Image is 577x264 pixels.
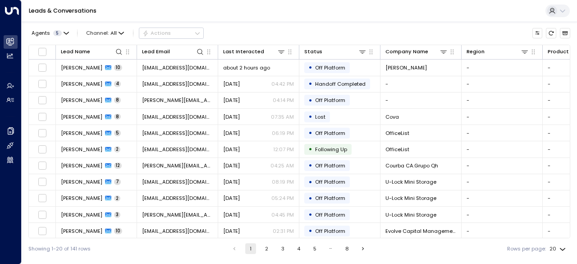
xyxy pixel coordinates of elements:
span: Aug 13, 2025 [223,195,240,202]
td: - [462,207,543,222]
span: Aug 12, 2025 [223,227,240,235]
button: Channel:All [83,28,127,38]
span: Agents [32,31,50,36]
div: Status [304,47,322,56]
p: 05:24 PM [271,195,294,202]
div: Last Interacted [223,47,264,56]
td: - [462,141,543,157]
span: 10 [114,228,122,234]
span: Handoff Completed [315,80,366,88]
span: paloma@selfstorage.ca [142,195,213,202]
div: Actions [142,30,171,36]
td: - [462,223,543,239]
span: Aug 20, 2025 [223,97,240,104]
span: Aug 13, 2025 [223,146,240,153]
span: Off Platform [315,130,345,137]
span: Channel: [83,28,127,38]
div: • [308,94,312,107]
span: Toggle select row [38,129,47,138]
span: Toggle select row [38,79,47,88]
span: Zach Ali [61,227,102,235]
span: U-Lock Mini Storage [385,178,436,185]
button: Customize [532,28,543,38]
a: Leads & Conversations [29,7,96,14]
span: Following Up [315,146,347,153]
span: Toggle select row [38,227,47,236]
button: Actions [139,28,204,38]
span: Courba CA.Grupo Qh [385,162,438,169]
div: Lead Name [61,47,123,56]
span: Héctor G Olivo M [61,162,102,169]
span: 10 [114,65,122,71]
button: Agents5 [28,28,71,38]
div: Last Interacted [223,47,285,56]
div: • [308,111,312,123]
span: Off Platform [315,211,345,218]
span: robert@selfstorage.ca [142,211,213,218]
div: Region [467,47,485,56]
span: Aug 12, 2025 [223,211,240,218]
span: 8 [114,114,121,120]
td: - [462,93,543,108]
div: • [308,78,312,90]
span: Aug 13, 2025 [223,178,240,185]
div: Showing 1-20 of 141 rows [28,245,91,253]
span: 7 [114,179,121,185]
div: • [308,208,312,221]
td: - [462,60,543,75]
div: … [325,243,336,254]
div: Product [548,47,569,56]
td: - [462,190,543,206]
p: 04:25 AM [270,162,294,169]
div: • [308,61,312,74]
span: U-Lock Mini Storage [385,211,436,218]
span: 5 [53,30,62,36]
span: Toggle select row [38,96,47,105]
div: • [308,176,312,188]
p: 08:19 PM [272,178,294,185]
span: sima@simaspace.com [142,64,213,71]
div: Company Name [385,47,428,56]
span: Toggle select row [38,210,47,219]
div: 20 [550,243,568,255]
span: 4 [114,81,121,87]
span: Toggle select row [38,112,47,121]
button: Go to next page [357,243,368,254]
p: 02:31 PM [273,227,294,235]
td: - [380,93,462,108]
p: 12:07 PM [273,146,294,153]
span: Off Platform [315,64,345,71]
button: page 1 [245,243,256,254]
span: Toggle select row [38,63,47,72]
span: Toggle select row [38,145,47,154]
div: • [308,127,312,139]
td: - [462,174,543,190]
span: Off Platform [315,162,345,169]
span: 5 [114,130,121,136]
span: Paloma Casas Garcia [61,195,102,202]
span: Rayan Habbab [61,80,102,88]
span: 12 [114,162,122,169]
div: Lead Name [61,47,90,56]
div: Company Name [385,47,448,56]
span: Brad B [61,97,102,104]
p: 04:14 PM [273,97,294,104]
div: • [308,225,312,237]
span: zach@sfrtech.co [142,227,213,235]
span: Aug 20, 2025 [223,80,240,88]
div: Lead Email [142,47,204,56]
p: 06:19 PM [272,130,294,137]
span: uddy@officelist.com [142,130,213,137]
td: - [462,109,543,125]
span: 3 [114,212,120,218]
span: Robert Madsen [61,211,102,218]
span: All [110,30,117,36]
span: Paloma Casas Garcia [61,178,102,185]
p: 04:45 PM [271,211,294,218]
span: uddy@officelist.com [142,146,213,153]
button: Archived Leads [560,28,570,38]
div: Region [467,47,529,56]
nav: pagination navigation [229,243,369,254]
span: Gabriel Désinor [61,113,102,120]
td: - [462,158,543,174]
